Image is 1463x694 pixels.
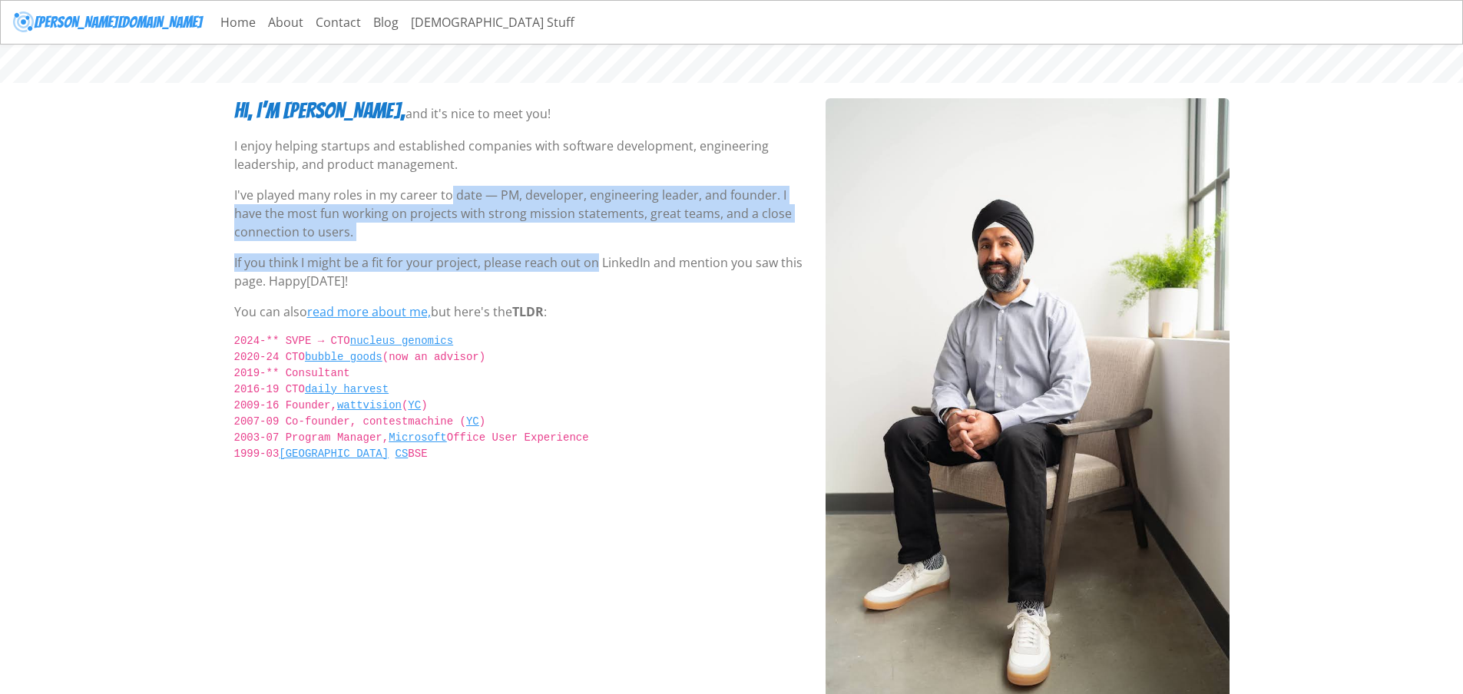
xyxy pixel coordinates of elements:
a: read more about me, [307,303,431,320]
p: and it's nice to meet you! [405,104,551,123]
a: CS [396,448,409,460]
a: YC [408,399,421,411]
a: [GEOGRAPHIC_DATA] [279,448,389,460]
a: [PERSON_NAME][DOMAIN_NAME] [13,7,202,38]
a: Contact [309,7,367,38]
a: Blog [367,7,405,38]
code: 2024-** SVPE → CTO 2020-24 CTO (now an advisor) 2019-** Consultant 2016-19 CTO 2009-16 Founder, (... [234,333,807,478]
span: [DATE] [306,273,345,289]
a: daily harvest [305,383,389,395]
p: You can also but here's the : [234,302,807,321]
a: [DEMOGRAPHIC_DATA] Stuff [405,7,581,38]
span: TLDR [512,303,544,320]
p: If you think I might be a fit for your project, please reach out on LinkedIn and mention you saw ... [234,253,807,290]
a: bubble goods [305,351,382,363]
a: nucleus genomics [350,335,453,347]
a: YC [466,415,479,428]
a: Home [214,7,262,38]
a: wattvision [337,399,402,411]
a: Microsoft [389,431,447,444]
h3: Hi, I’m [PERSON_NAME], [234,98,405,124]
a: About [262,7,309,38]
p: I've played many roles in my career to date — PM, developer, engineering leader, and founder. I h... [234,186,807,241]
p: I enjoy helping startups and established companies with software development, engineering leaders... [234,137,807,173]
